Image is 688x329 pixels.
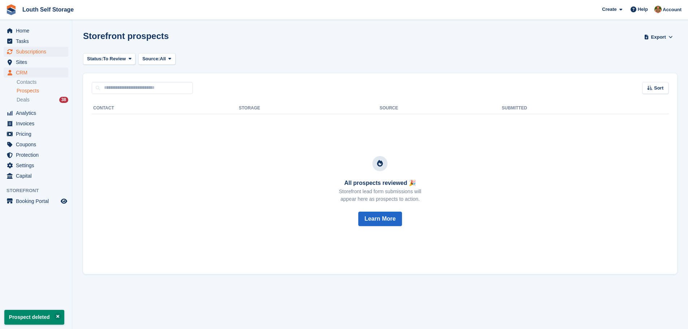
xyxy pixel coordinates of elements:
[17,96,68,104] a: Deals 38
[4,108,68,118] a: menu
[16,68,59,78] span: CRM
[16,36,59,46] span: Tasks
[358,212,402,226] button: Learn More
[239,103,380,114] th: Storage
[4,26,68,36] a: menu
[16,57,59,67] span: Sites
[20,4,77,16] a: Louth Self Storage
[87,55,103,62] span: Status:
[17,79,68,86] a: Contacts
[17,96,30,103] span: Deals
[16,47,59,57] span: Subscriptions
[16,26,59,36] span: Home
[663,6,681,13] span: Account
[17,87,39,94] span: Prospects
[654,85,663,92] span: Sort
[4,196,68,206] a: menu
[642,31,674,43] button: Export
[4,47,68,57] a: menu
[4,160,68,170] a: menu
[502,103,668,114] th: Submitted
[160,55,166,62] span: All
[59,97,68,103] div: 38
[83,53,135,65] button: Status: To Review
[138,53,176,65] button: Source: All
[380,103,502,114] th: Source
[6,4,17,15] img: stora-icon-8386f47178a22dfd0bd8f6a31ec36ba5ce8667c1dd55bd0f319d3a0aa187defe.svg
[16,108,59,118] span: Analytics
[602,6,616,13] span: Create
[4,57,68,67] a: menu
[16,150,59,160] span: Protection
[16,129,59,139] span: Pricing
[103,55,126,62] span: To Review
[4,150,68,160] a: menu
[16,160,59,170] span: Settings
[638,6,648,13] span: Help
[17,87,68,95] a: Prospects
[651,34,666,41] span: Export
[7,187,72,194] span: Storefront
[4,118,68,129] a: menu
[4,36,68,46] a: menu
[16,171,59,181] span: Capital
[4,129,68,139] a: menu
[92,103,239,114] th: Contact
[16,139,59,150] span: Coupons
[83,31,169,41] h1: Storefront prospects
[339,188,421,203] p: Storefront lead form submissions will appear here as prospects to action.
[4,310,64,325] p: Prospect deleted
[4,171,68,181] a: menu
[16,196,59,206] span: Booking Portal
[654,6,662,13] img: Andy Smith
[142,55,160,62] span: Source:
[16,118,59,129] span: Invoices
[4,139,68,150] a: menu
[4,68,68,78] a: menu
[339,180,421,186] h3: All prospects reviewed 🎉
[60,197,68,205] a: Preview store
